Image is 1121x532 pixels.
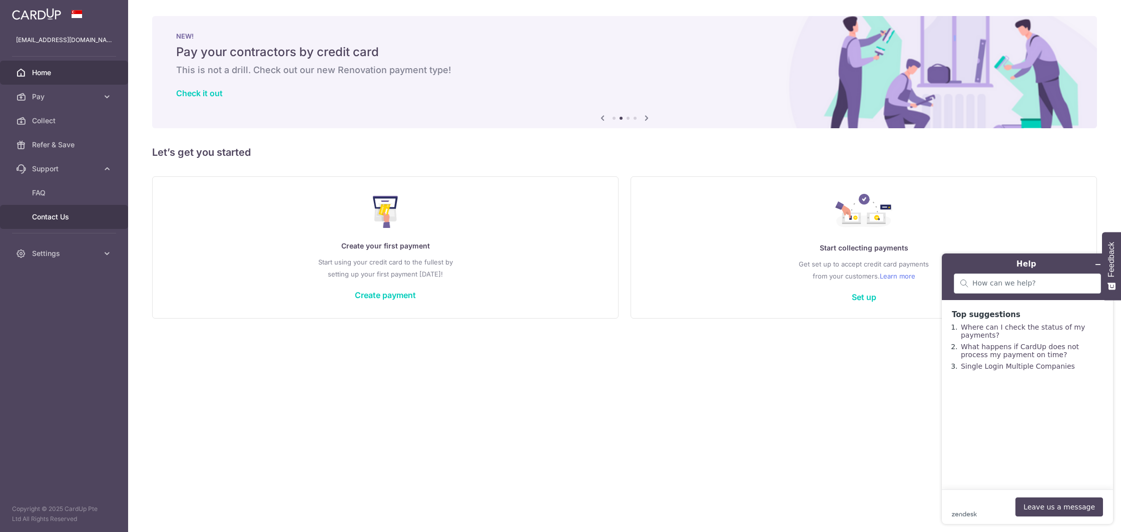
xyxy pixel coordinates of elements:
[176,44,1073,60] h5: Pay your contractors by credit card
[32,164,98,174] span: Support
[152,16,1097,128] img: Renovation banner
[176,88,223,98] a: Check it out
[12,8,61,20] img: CardUp
[934,245,1121,532] iframe: Find more information here
[1102,232,1121,300] button: Feedback - Show survey
[651,258,1076,282] p: Get set up to accept credit card payments from your customers.
[651,242,1076,254] p: Start collecting payments
[173,256,598,280] p: Start using your credit card to the fullest by setting up your first payment [DATE]!
[880,270,915,282] a: Learn more
[173,240,598,252] p: Create your first payment
[32,68,98,78] span: Home
[23,7,44,16] span: Help
[373,196,398,228] img: Make Payment
[176,32,1073,40] p: NEW!
[852,292,876,302] a: Set up
[176,64,1073,76] h6: This is not a drill. Check out our new Renovation payment type!
[32,212,98,222] span: Contact Us
[152,144,1097,160] h5: Let’s get you started
[16,35,112,45] p: [EMAIL_ADDRESS][DOMAIN_NAME]
[32,116,98,126] span: Collect
[835,194,892,230] img: Collect Payment
[32,140,98,150] span: Refer & Save
[32,248,98,258] span: Settings
[1107,242,1116,277] span: Feedback
[32,188,98,198] span: FAQ
[355,290,416,300] a: Create payment
[32,92,98,102] span: Pay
